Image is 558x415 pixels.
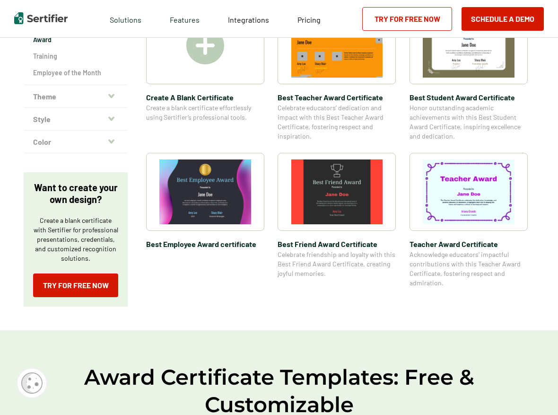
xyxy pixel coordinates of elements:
span: Celebrate friendship and loyalty with this Best Friend Award Certificate, creating joyful memories. [278,250,396,278]
button: Schedule a Demo [462,7,544,31]
img: Best Employee Award certificate​ [159,159,251,224]
a: Training [33,52,118,61]
span: Best Teacher Award Certificate​ [278,91,396,103]
iframe: Chat Widget [511,370,558,415]
a: Best Friend Award Certificate​Best Friend Award Certificate​Celebrate friendship and loyalty with... [278,153,396,288]
img: Sertifier | Digital Credentialing Platform [14,12,68,24]
button: Color [24,131,128,153]
span: Solutions [110,13,141,25]
span: Teacher Award Certificate [410,238,528,250]
a: Best Student Award Certificate​Best Student Award Certificate​Honor outstanding academic achievem... [410,6,528,141]
img: Create A Blank Certificate [186,26,224,64]
a: Try for Free Now [362,7,452,31]
span: Honor outstanding academic achievements with this Best Student Award Certificate, inspiring excel... [410,103,528,141]
p: Want to create your own design? [33,182,118,205]
span: Integrations [228,15,269,24]
span: Best Student Award Certificate​ [410,91,528,103]
img: Teacher Award Certificate [423,159,514,224]
span: Best Friend Award Certificate​ [278,238,396,250]
a: Pricing [297,13,321,25]
span: Acknowledge educators’ impactful contributions with this Teacher Award Certificate, fostering res... [410,250,528,288]
button: Theme [24,85,128,108]
span: Features [170,13,200,25]
img: Cookie Popup Icon [21,372,43,394]
img: Best Friend Award Certificate​ [291,159,383,224]
a: Best Teacher Award Certificate​Best Teacher Award Certificate​Celebrate educators’ dedication and... [278,6,396,141]
img: Best Teacher Award Certificate​ [291,13,383,78]
button: Style [24,108,128,131]
img: Best Student Award Certificate​ [423,13,514,78]
span: Celebrate educators’ dedication and impact with this Best Teacher Award Certificate, fostering re... [278,103,396,141]
a: Best Employee Award certificate​Best Employee Award certificate​ [146,153,264,288]
p: Create a blank certificate with Sertifier for professional presentations, credentials, and custom... [33,216,118,263]
a: Integrations [228,13,269,25]
a: Award [33,35,118,44]
a: Try for Free Now [33,274,118,297]
span: Create A Blank Certificate [146,91,264,103]
span: Best Employee Award certificate​ [146,238,264,250]
a: Employee of the Month [33,68,118,78]
span: Create a blank certificate effortlessly using Sertifier’s professional tools. [146,103,264,122]
a: Teacher Award CertificateTeacher Award CertificateAcknowledge educators’ impactful contributions ... [410,153,528,288]
span: Pricing [297,15,321,24]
